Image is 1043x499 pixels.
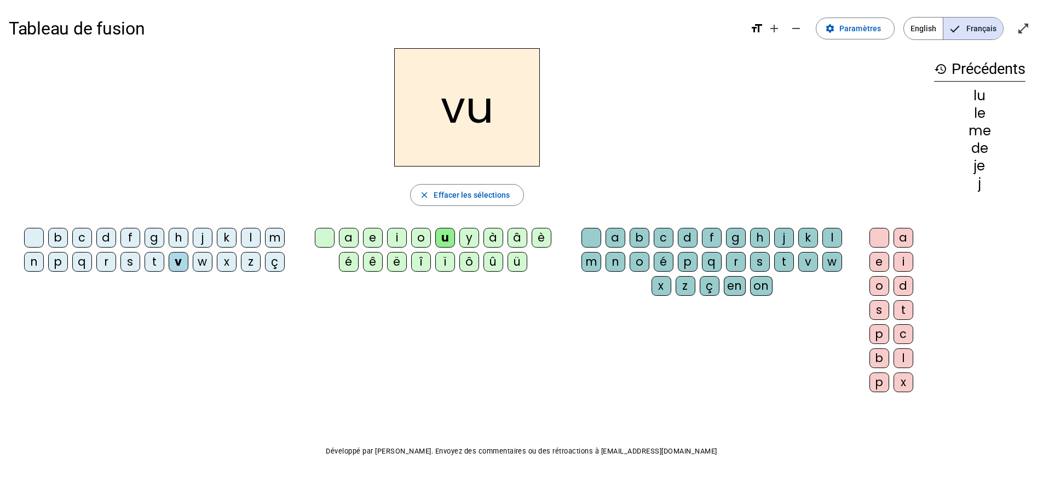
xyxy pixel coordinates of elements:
[434,188,510,202] span: Effacer les sélections
[339,228,359,248] div: a
[532,228,551,248] div: è
[265,252,285,272] div: ç
[869,372,889,392] div: p
[869,252,889,272] div: e
[363,252,383,272] div: ê
[903,17,1004,40] mat-button-toggle-group: Language selection
[508,252,527,272] div: ü
[24,252,44,272] div: n
[145,252,164,272] div: t
[774,228,794,248] div: j
[419,190,429,200] mat-icon: close
[869,276,889,296] div: o
[241,228,261,248] div: l
[193,228,212,248] div: j
[726,228,746,248] div: g
[363,228,383,248] div: e
[387,252,407,272] div: ë
[768,22,781,35] mat-icon: add
[581,252,601,272] div: m
[750,276,773,296] div: on
[894,324,913,344] div: c
[726,252,746,272] div: r
[459,252,479,272] div: ô
[790,22,803,35] mat-icon: remove
[894,228,913,248] div: a
[869,300,889,320] div: s
[339,252,359,272] div: é
[72,228,92,248] div: c
[750,252,770,272] div: s
[894,348,913,368] div: l
[1017,22,1030,35] mat-icon: open_in_full
[652,276,671,296] div: x
[798,252,818,272] div: v
[822,252,842,272] div: w
[96,228,116,248] div: d
[934,107,1025,120] div: le
[9,445,1034,458] p: Développé par [PERSON_NAME]. Envoyez des commentaires ou des rétroactions à [EMAIL_ADDRESS][DOMAI...
[934,57,1025,82] h3: Précédents
[120,228,140,248] div: f
[934,62,947,76] mat-icon: history
[120,252,140,272] div: s
[48,252,68,272] div: p
[1012,18,1034,39] button: Entrer en plein écran
[702,252,722,272] div: q
[904,18,943,39] span: English
[193,252,212,272] div: w
[894,276,913,296] div: d
[700,276,719,296] div: ç
[483,228,503,248] div: à
[72,252,92,272] div: q
[934,142,1025,155] div: de
[724,276,746,296] div: en
[435,252,455,272] div: ï
[785,18,807,39] button: Diminuer la taille de la police
[702,228,722,248] div: f
[654,228,673,248] div: c
[241,252,261,272] div: z
[943,18,1003,39] span: Français
[630,252,649,272] div: o
[217,252,237,272] div: x
[894,372,913,392] div: x
[750,228,770,248] div: h
[169,252,188,272] div: v
[387,228,407,248] div: i
[822,228,842,248] div: l
[839,22,881,35] span: Paramètres
[606,228,625,248] div: a
[934,159,1025,173] div: je
[869,324,889,344] div: p
[217,228,237,248] div: k
[145,228,164,248] div: g
[934,124,1025,137] div: me
[774,252,794,272] div: t
[459,228,479,248] div: y
[825,24,835,33] mat-icon: settings
[48,228,68,248] div: b
[394,48,540,167] h2: vu
[869,348,889,368] div: b
[265,228,285,248] div: m
[411,252,431,272] div: î
[894,252,913,272] div: i
[411,228,431,248] div: o
[654,252,673,272] div: é
[763,18,785,39] button: Augmenter la taille de la police
[9,11,741,46] h1: Tableau de fusion
[678,228,698,248] div: d
[894,300,913,320] div: t
[934,89,1025,102] div: lu
[410,184,523,206] button: Effacer les sélections
[508,228,527,248] div: â
[816,18,895,39] button: Paramètres
[676,276,695,296] div: z
[435,228,455,248] div: u
[630,228,649,248] div: b
[606,252,625,272] div: n
[169,228,188,248] div: h
[798,228,818,248] div: k
[96,252,116,272] div: r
